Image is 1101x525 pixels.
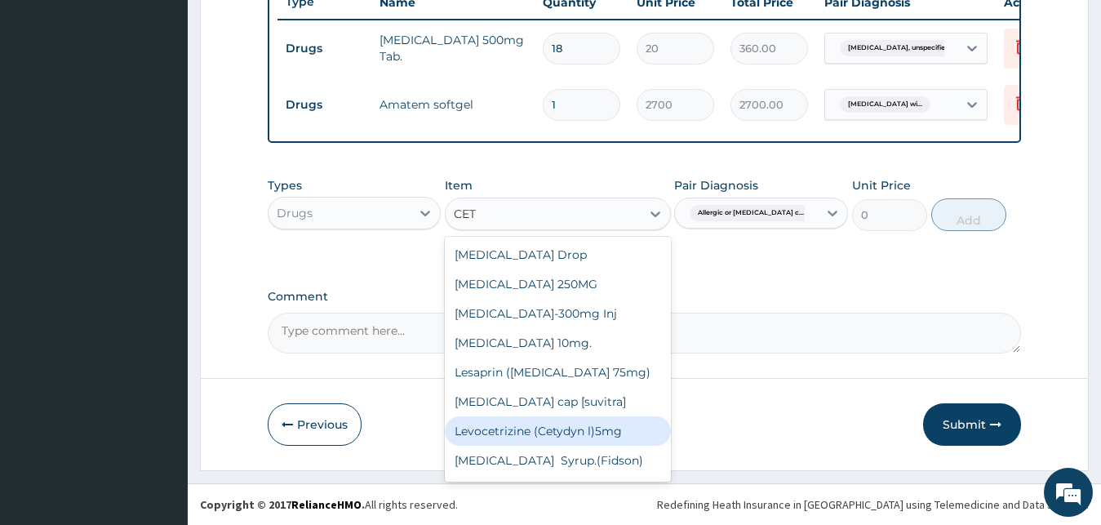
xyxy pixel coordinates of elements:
[445,446,671,475] div: [MEDICAL_DATA] Syrup.(Fidson)
[445,416,671,446] div: Levocetrizine (Cetydyn l)5mg
[445,299,671,328] div: [MEDICAL_DATA]-300mg Inj
[445,328,671,358] div: [MEDICAL_DATA] 10mg.
[674,177,758,194] label: Pair Diagnosis
[85,91,274,113] div: Chat with us now
[200,497,365,512] strong: Copyright © 2017 .
[268,290,1022,304] label: Comment
[690,205,812,221] span: Allergic or [MEDICAL_DATA] c...
[95,158,225,323] span: We're online!
[188,483,1101,525] footer: All rights reserved.
[268,179,302,193] label: Types
[445,240,671,269] div: [MEDICAL_DATA] Drop
[291,497,362,512] a: RelianceHMO
[277,90,371,120] td: Drugs
[445,269,671,299] div: [MEDICAL_DATA] 250MG
[268,403,362,446] button: Previous
[445,475,671,505] div: [MEDICAL_DATA] 500mg Tab.
[657,496,1089,513] div: Redefining Heath Insurance in [GEOGRAPHIC_DATA] using Telemedicine and Data Science!
[445,358,671,387] div: Lesaprin ([MEDICAL_DATA] 75mg)
[371,24,535,73] td: [MEDICAL_DATA] 500mg Tab.
[30,82,66,122] img: d_794563401_company_1708531726252_794563401
[840,96,930,113] span: [MEDICAL_DATA] wi...
[371,88,535,121] td: Amatem softgel
[931,198,1006,231] button: Add
[852,177,911,194] label: Unit Price
[923,403,1021,446] button: Submit
[445,177,473,194] label: Item
[840,40,958,56] span: [MEDICAL_DATA], unspecifie...
[277,33,371,64] td: Drugs
[277,205,313,221] div: Drugs
[8,351,311,408] textarea: Type your message and hit 'Enter'
[268,8,307,47] div: Minimize live chat window
[445,387,671,416] div: [MEDICAL_DATA] cap [suvitra]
